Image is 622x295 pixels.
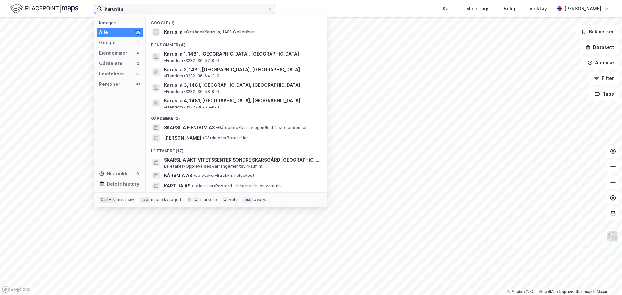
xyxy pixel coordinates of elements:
[607,231,619,243] img: Z
[99,28,108,36] div: Alle
[164,89,166,94] span: •
[564,5,601,13] div: [PERSON_NAME]
[164,134,201,142] span: [PERSON_NAME]
[192,183,194,188] span: •
[99,39,116,47] div: Google
[184,29,256,35] span: Område • Karuslia, 1481 Gjelleråsen
[135,51,140,56] div: 4
[151,197,181,202] div: neste kategori
[202,135,249,141] span: Gårdeiere • Borettslag
[146,37,327,49] div: Eiendommer (4)
[193,173,195,178] span: •
[526,289,558,294] a: OpenStreetMap
[164,164,263,169] span: Leietaker • Opplevelses-/arrangementsvirks.m.m.
[164,105,166,109] span: •
[576,25,619,38] button: Bokmerker
[590,264,622,295] iframe: Chat Widget
[466,5,490,13] div: Mine Tags
[184,29,186,34] span: •
[99,70,124,78] div: Leietakere
[216,125,307,130] span: Gårdeiere • Utl. av egen/leid fast eiendom el.
[164,28,183,36] span: Karuslia
[588,72,619,85] button: Filter
[164,74,220,79] span: Eiendom • 3232-36-64-0-0
[193,173,255,178] span: Leietaker • Butikkh. helsekost
[164,156,319,164] span: SKARSLIA AKTIVITETSSENTER SONDRE SKARSGÅRD [GEOGRAPHIC_DATA]
[2,286,30,293] a: Mapbox homepage
[580,41,619,54] button: Datasett
[164,81,300,89] span: Karuslia 3, 1481, [GEOGRAPHIC_DATA], [GEOGRAPHIC_DATA]
[229,197,238,202] div: velg
[146,111,327,122] div: Gårdeiere (2)
[164,66,300,74] span: Karuslia 2, 1481, [GEOGRAPHIC_DATA], [GEOGRAPHIC_DATA]
[99,197,117,203] div: Ctrl + k
[589,87,619,100] button: Tags
[164,172,192,179] span: KÅRSMIA AS
[140,197,150,203] div: tab
[200,197,217,202] div: markere
[216,125,218,130] span: •
[146,143,327,155] div: Leietakere (17)
[164,89,219,94] span: Eiendom • 3232-36-58-0-0
[10,3,78,14] img: logo.f888ab2527a4732fd821a326f86c7f29.svg
[164,50,299,58] span: Karuslia 1, 1481, [GEOGRAPHIC_DATA], [GEOGRAPHIC_DATA]
[99,60,122,67] div: Gårdeiere
[135,71,140,76] div: 17
[243,197,253,203] div: esc
[107,180,139,188] div: Delete history
[164,124,215,131] span: SKARSLIA EIENDOM AS
[135,40,140,45] div: 1
[164,97,300,105] span: Karuslia 4, 1481, [GEOGRAPHIC_DATA], [GEOGRAPHIC_DATA]
[443,5,452,13] div: Kart
[164,58,219,63] span: Eiendom • 3232-36-57-0-0
[164,182,190,190] span: KARTLIA AS
[99,80,120,88] div: Personer
[135,30,140,35] div: 65
[202,135,204,140] span: •
[118,197,135,202] div: nytt søk
[507,289,525,294] a: Mapbox
[582,56,619,69] button: Analyse
[529,5,547,13] div: Verktøy
[559,289,592,294] a: Improve this map
[135,61,140,66] div: 2
[146,15,327,27] div: Google (1)
[99,20,143,25] div: Kategori
[102,4,267,14] input: Søk på adresse, matrikkel, gårdeiere, leietakere eller personer
[254,197,267,202] div: avbryt
[164,58,166,63] span: •
[164,74,166,78] span: •
[504,5,515,13] div: Bolig
[135,171,140,176] div: 0
[164,105,219,110] span: Eiendom • 3232-36-65-0-0
[99,49,127,57] div: Eiendommer
[99,170,127,177] div: Historikk
[135,82,140,87] div: 41
[192,183,282,188] span: Leietaker • Postord.-/Internetth. br. vareutv.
